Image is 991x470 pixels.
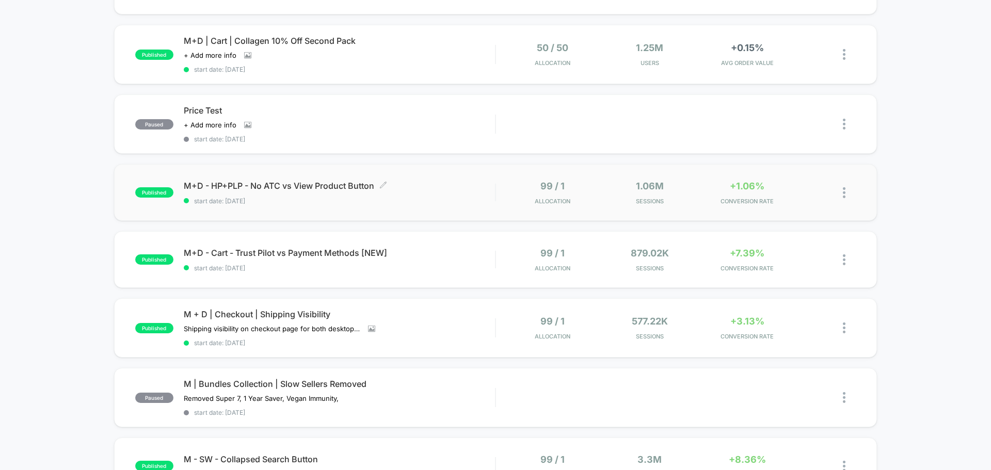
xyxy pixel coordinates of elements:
[604,333,696,340] span: Sessions
[636,181,664,191] span: 1.06M
[636,42,663,53] span: 1.25M
[184,121,236,129] span: + Add more info
[637,454,662,465] span: 3.3M
[135,323,173,333] span: published
[701,265,793,272] span: CONVERSION RATE
[135,187,173,198] span: published
[632,316,668,327] span: 577.22k
[184,264,495,272] span: start date: [DATE]
[184,454,495,464] span: M - SW - Collapsed Search Button
[535,265,570,272] span: Allocation
[604,59,696,67] span: Users
[540,316,565,327] span: 99 / 1
[135,393,173,403] span: paused
[184,394,339,402] span: Removed Super 7, 1 Year Saver, Vegan Immunity,
[701,59,793,67] span: AVG ORDER VALUE
[184,325,360,333] span: Shipping visibility on checkout page for both desktop and mobile
[843,254,845,265] img: close
[540,248,565,258] span: 99 / 1
[535,59,570,67] span: Allocation
[843,322,845,333] img: close
[730,181,764,191] span: +1.06%
[184,66,495,73] span: start date: [DATE]
[184,135,495,143] span: start date: [DATE]
[730,316,764,327] span: +3.13%
[184,181,495,191] span: M+D - HP+PLP - No ATC vs View Product Button
[540,454,565,465] span: 99 / 1
[537,42,568,53] span: 50 / 50
[731,42,764,53] span: +0.15%
[604,265,696,272] span: Sessions
[701,333,793,340] span: CONVERSION RATE
[135,119,173,129] span: paused
[184,248,495,258] span: M+D - Cart - Trust Pilot vs Payment Methods [NEW]
[631,248,669,258] span: 879.02k
[184,339,495,347] span: start date: [DATE]
[843,392,845,403] img: close
[184,379,495,389] span: M | Bundles Collection | Slow Sellers Removed
[540,181,565,191] span: 99 / 1
[701,198,793,205] span: CONVERSION RATE
[843,49,845,60] img: close
[184,36,495,46] span: M+D | Cart | Collagen 10% Off Second Pack
[535,333,570,340] span: Allocation
[604,198,696,205] span: Sessions
[135,254,173,265] span: published
[729,454,766,465] span: +8.36%
[184,309,495,319] span: M + D | Checkout | Shipping Visibility
[184,197,495,205] span: start date: [DATE]
[843,119,845,129] img: close
[184,51,236,59] span: + Add more info
[535,198,570,205] span: Allocation
[843,187,845,198] img: close
[730,248,764,258] span: +7.39%
[184,409,495,416] span: start date: [DATE]
[184,105,495,116] span: Price Test
[135,50,173,60] span: published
